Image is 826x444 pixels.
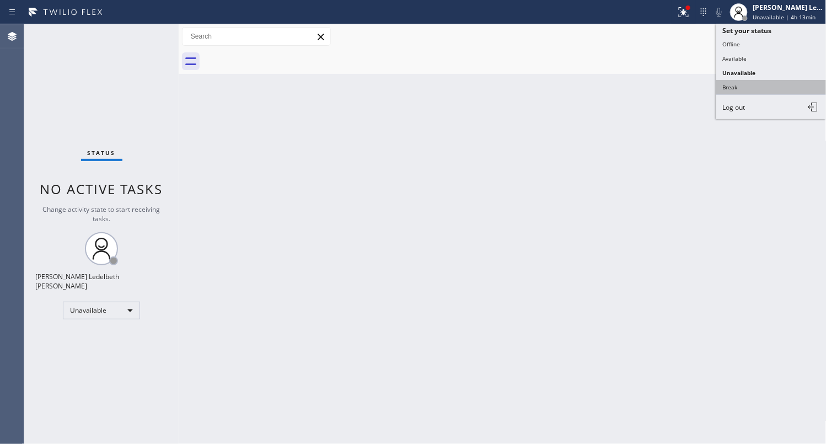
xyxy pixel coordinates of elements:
span: Change activity state to start receiving tasks. [43,205,160,223]
button: Mute [711,4,727,20]
input: Search [183,28,330,45]
div: [PERSON_NAME] Ledelbeth [PERSON_NAME] [753,3,823,12]
span: No active tasks [40,180,163,198]
span: Unavailable | 4h 13min [753,13,816,21]
div: [PERSON_NAME] Ledelbeth [PERSON_NAME] [35,272,168,291]
span: Status [88,149,116,157]
div: Unavailable [63,302,140,319]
